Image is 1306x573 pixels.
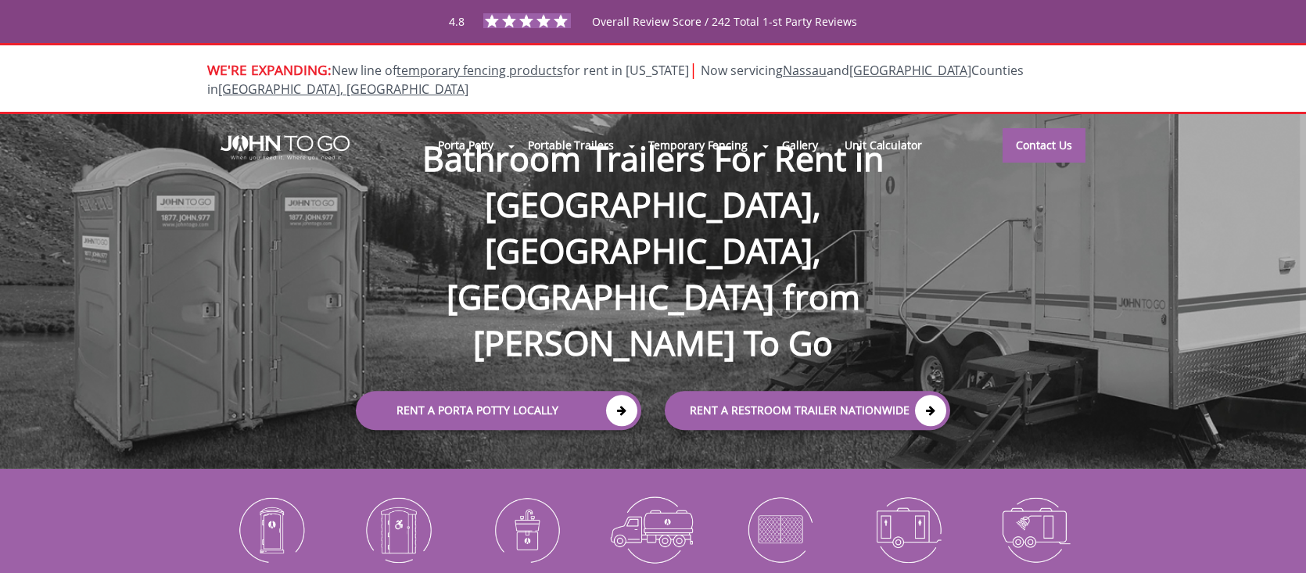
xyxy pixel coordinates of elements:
a: Temporary Fencing [635,128,761,162]
a: Portable Trailers [515,128,626,162]
a: temporary fencing products [396,62,563,79]
span: | [689,59,698,80]
img: Shower-Trailers-icon_N.png [983,489,1087,570]
span: New line of for rent in [US_STATE] [207,62,1024,98]
a: Contact Us [1003,128,1085,163]
img: Portable-Toilets-icon_N.png [219,489,323,570]
a: [GEOGRAPHIC_DATA] [849,62,971,79]
a: [GEOGRAPHIC_DATA], [GEOGRAPHIC_DATA] [218,81,468,98]
img: ADA-Accessible-Units-icon_N.png [346,489,450,570]
img: JOHN to go [221,135,350,160]
a: Porta Potty [425,128,507,162]
span: WE'RE EXPANDING: [207,60,332,79]
a: Rent a Porta Potty Locally [356,391,641,430]
span: Overall Review Score / 242 Total 1-st Party Reviews [592,14,857,60]
a: Unit Calculator [831,128,935,162]
a: Nassau [783,62,827,79]
img: Restroom-Trailers-icon_N.png [856,489,960,570]
img: Waste-Services-icon_N.png [601,489,705,570]
img: Temporary-Fencing-cion_N.png [728,489,832,570]
img: Portable-Sinks-icon_N.png [474,489,578,570]
h1: Bathroom Trailers For Rent in [GEOGRAPHIC_DATA], [GEOGRAPHIC_DATA], [GEOGRAPHIC_DATA] from [PERSO... [340,85,966,367]
a: Gallery [769,128,831,162]
span: 4.8 [449,14,465,29]
a: rent a RESTROOM TRAILER Nationwide [665,391,950,430]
